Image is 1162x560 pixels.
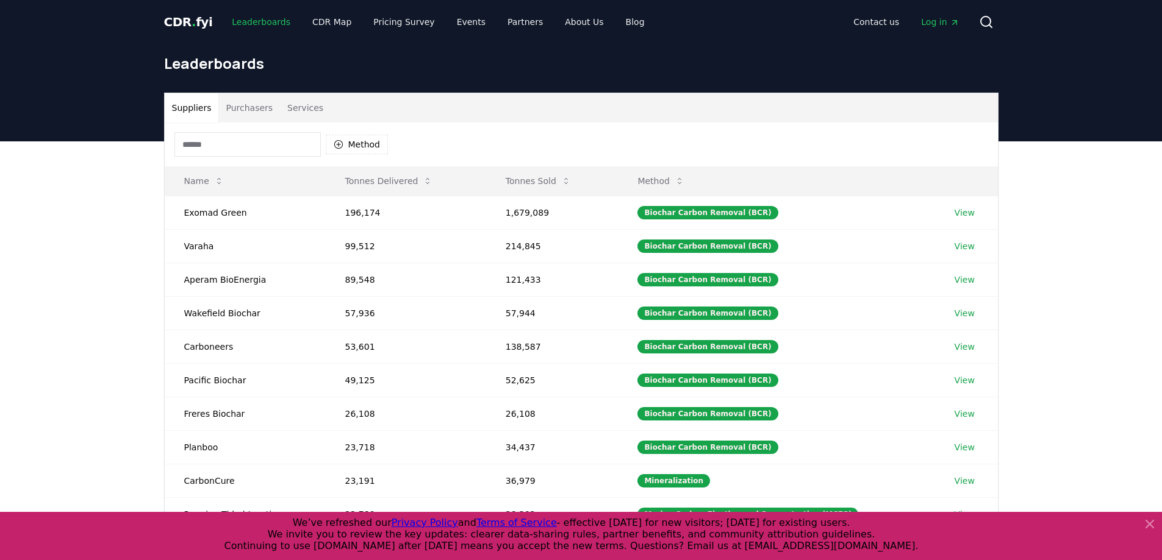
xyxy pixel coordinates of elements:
[222,11,654,33] nav: Main
[637,273,778,286] div: Biochar Carbon Removal (BCR)
[326,430,486,464] td: 23,718
[486,430,619,464] td: 34,437
[498,11,553,33] a: Partners
[326,263,486,296] td: 89,548
[164,54,999,73] h1: Leaderboards
[628,169,694,193] button: Method
[486,330,619,363] td: 138,587
[164,15,213,29] span: CDR fyi
[335,169,443,193] button: Tonnes Delivered
[164,13,213,30] a: CDR.fyi
[165,330,326,363] td: Carboneers
[486,196,619,229] td: 1,679,089
[280,93,331,122] button: Services
[165,363,326,397] td: Pacific Biochar
[364,11,444,33] a: Pricing Survey
[222,11,300,33] a: Leaderboards
[174,169,234,193] button: Name
[637,206,778,219] div: Biochar Carbon Removal (BCR)
[165,93,219,122] button: Suppliers
[637,239,778,253] div: Biochar Carbon Removal (BCR)
[326,464,486,497] td: 23,191
[955,307,975,319] a: View
[955,374,975,386] a: View
[955,475,975,487] a: View
[486,497,619,531] td: 28,202
[637,474,710,487] div: Mineralization
[955,341,975,353] a: View
[165,296,326,330] td: Wakefield Biochar
[192,15,196,29] span: .
[616,11,655,33] a: Blog
[955,207,975,219] a: View
[555,11,613,33] a: About Us
[496,169,581,193] button: Tonnes Sold
[486,229,619,263] td: 214,845
[955,274,975,286] a: View
[637,508,858,521] div: Marine Carbon Fixation and Sequestration (MCFS)
[921,16,959,28] span: Log in
[637,340,778,353] div: Biochar Carbon Removal (BCR)
[303,11,361,33] a: CDR Map
[486,296,619,330] td: 57,944
[955,408,975,420] a: View
[165,497,326,531] td: Running Tide | Inactive
[637,407,778,420] div: Biochar Carbon Removal (BCR)
[637,374,778,387] div: Biochar Carbon Removal (BCR)
[955,441,975,453] a: View
[326,397,486,430] td: 26,108
[326,363,486,397] td: 49,125
[326,330,486,363] td: 53,601
[165,229,326,263] td: Varaha
[165,196,326,229] td: Exomad Green
[844,11,909,33] a: Contact us
[637,441,778,454] div: Biochar Carbon Removal (BCR)
[844,11,969,33] nav: Main
[955,508,975,520] a: View
[326,229,486,263] td: 99,512
[165,397,326,430] td: Freres Biochar
[326,135,389,154] button: Method
[447,11,495,33] a: Events
[165,464,326,497] td: CarbonCure
[326,196,486,229] td: 196,174
[218,93,280,122] button: Purchasers
[637,307,778,320] div: Biochar Carbon Removal (BCR)
[165,430,326,464] td: Planboo
[911,11,969,33] a: Log in
[955,240,975,252] a: View
[326,296,486,330] td: 57,936
[165,263,326,296] td: Aperam BioEnergia
[486,363,619,397] td: 52,625
[326,497,486,531] td: 22,780
[486,397,619,430] td: 26,108
[486,464,619,497] td: 36,979
[486,263,619,296] td: 121,433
